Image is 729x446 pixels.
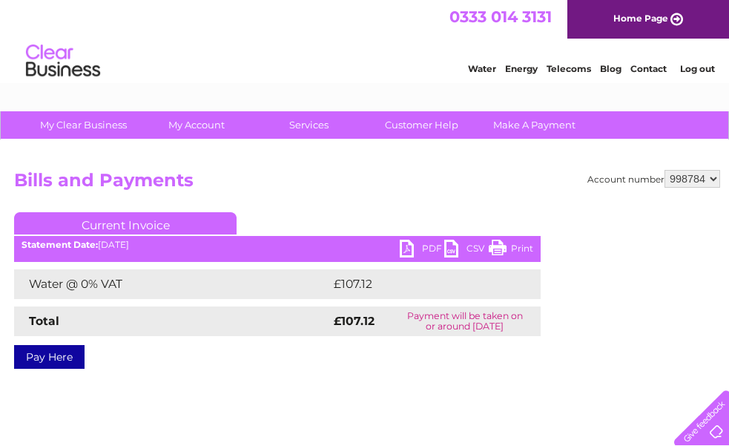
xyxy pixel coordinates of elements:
[473,111,596,139] a: Make A Payment
[14,170,720,198] h2: Bills and Payments
[14,212,237,235] a: Current Invoice
[14,240,541,250] div: [DATE]
[680,63,715,74] a: Log out
[334,314,375,328] strong: £107.12
[22,111,145,139] a: My Clear Business
[25,39,101,84] img: logo.png
[400,240,444,261] a: PDF
[248,111,370,139] a: Services
[135,111,257,139] a: My Account
[22,239,98,250] b: Statement Date:
[444,240,489,261] a: CSV
[600,63,621,74] a: Blog
[29,314,59,328] strong: Total
[449,7,552,26] a: 0333 014 3131
[15,8,716,72] div: Clear Business is a trading name of Verastar Limited (registered in [GEOGRAPHIC_DATA] No. 3667643...
[505,63,538,74] a: Energy
[468,63,496,74] a: Water
[330,269,512,299] td: £107.12
[389,306,541,336] td: Payment will be taken on or around [DATE]
[587,170,720,188] div: Account number
[360,111,483,139] a: Customer Help
[630,63,667,74] a: Contact
[547,63,591,74] a: Telecoms
[14,345,85,369] a: Pay Here
[14,269,330,299] td: Water @ 0% VAT
[489,240,533,261] a: Print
